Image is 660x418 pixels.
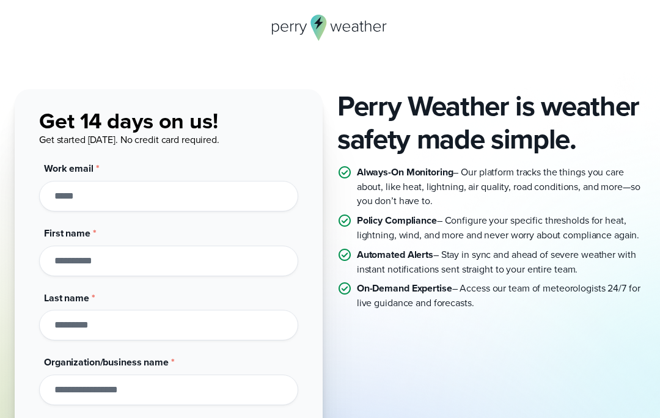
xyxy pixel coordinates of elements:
[357,213,437,227] strong: Policy Compliance
[357,165,453,179] strong: Always-On Monitoring
[357,248,433,262] strong: Automated Alerts
[337,89,645,155] h2: Perry Weather is weather safety made simple.
[44,161,94,175] span: Work email
[44,355,169,369] span: Organization/business name
[357,281,645,310] p: – Access our team of meteorologists 24/7 for live guidance and forecasts.
[39,133,219,147] span: Get started [DATE]. No credit card required.
[357,165,645,208] p: – Our platform tracks the things you care about, like heat, lightning, air quality, road conditio...
[357,281,452,295] strong: On-Demand Expertise
[357,248,645,277] p: – Stay in sync and ahead of severe weather with instant notifications sent straight to your entir...
[39,105,218,137] span: Get 14 days on us!
[44,291,89,305] span: Last name
[44,226,90,240] span: First name
[357,213,645,243] p: – Configure your specific thresholds for heat, lightning, wind, and more and never worry about co...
